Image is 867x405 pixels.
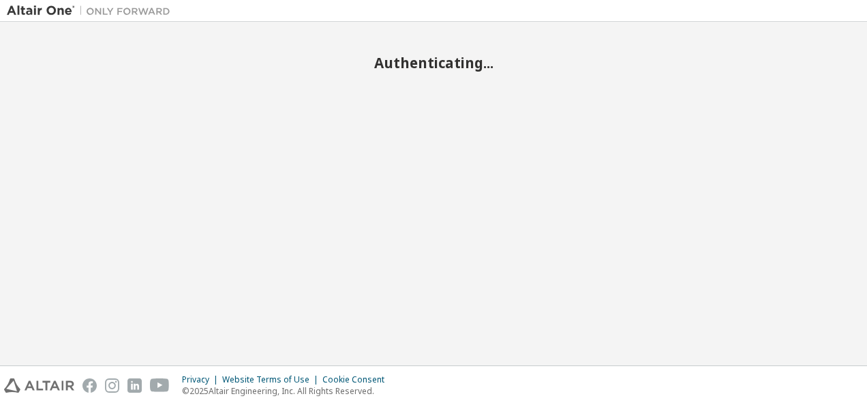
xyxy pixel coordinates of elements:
img: Altair One [7,4,177,18]
p: © 2025 Altair Engineering, Inc. All Rights Reserved. [182,385,393,397]
img: youtube.svg [150,378,170,393]
img: altair_logo.svg [4,378,74,393]
img: facebook.svg [82,378,97,393]
h2: Authenticating... [7,54,860,72]
img: instagram.svg [105,378,119,393]
img: linkedin.svg [127,378,142,393]
div: Website Terms of Use [222,374,322,385]
div: Cookie Consent [322,374,393,385]
div: Privacy [182,374,222,385]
